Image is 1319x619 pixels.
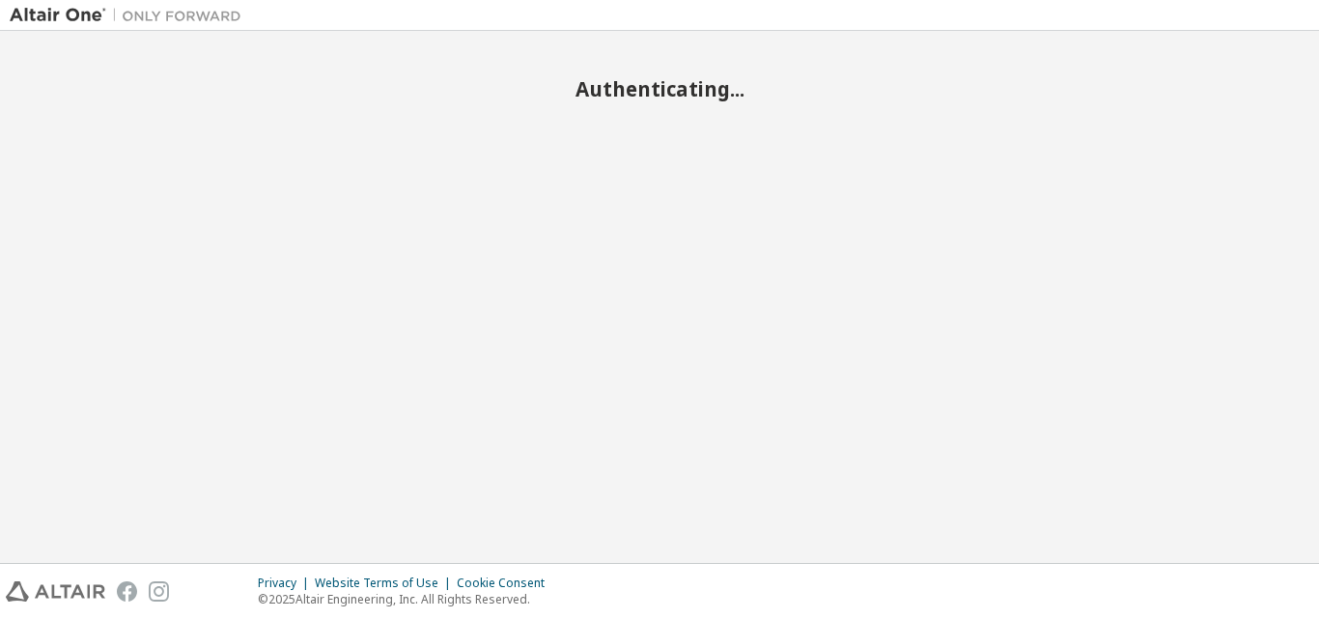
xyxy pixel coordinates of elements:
[258,576,315,591] div: Privacy
[10,6,251,25] img: Altair One
[457,576,556,591] div: Cookie Consent
[117,581,137,602] img: facebook.svg
[315,576,457,591] div: Website Terms of Use
[149,581,169,602] img: instagram.svg
[6,581,105,602] img: altair_logo.svg
[258,591,556,607] p: © 2025 Altair Engineering, Inc. All Rights Reserved.
[10,76,1309,101] h2: Authenticating...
